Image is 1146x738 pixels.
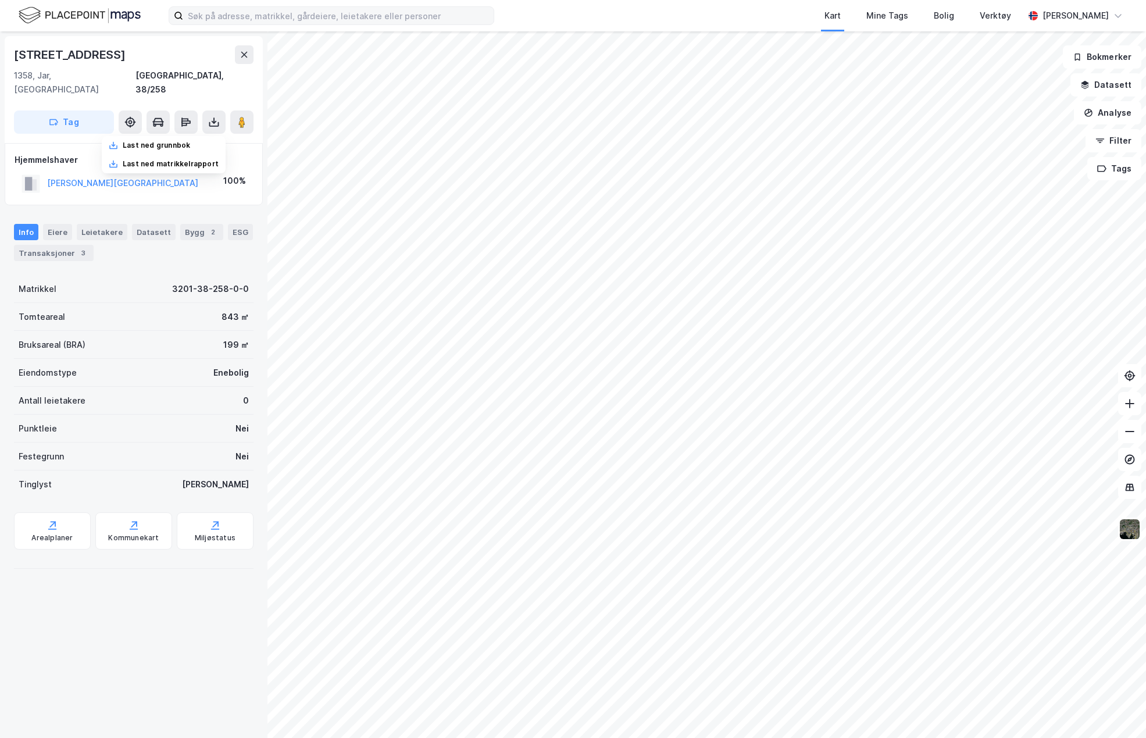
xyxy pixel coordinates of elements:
div: Bruksareal (BRA) [19,338,85,352]
button: Bokmerker [1063,45,1141,69]
div: Eiere [43,224,72,240]
div: Matrikkel [19,282,56,296]
button: Tag [14,110,114,134]
img: logo.f888ab2527a4732fd821a326f86c7f29.svg [19,5,141,26]
div: Eiendomstype [19,366,77,380]
div: [PERSON_NAME] [182,477,249,491]
div: Datasett [132,224,176,240]
div: Kontrollprogram for chat [1088,682,1146,738]
div: [STREET_ADDRESS] [14,45,128,64]
div: Verktøy [980,9,1011,23]
div: 2 [207,226,219,238]
div: Hjemmelshaver [15,153,253,167]
div: 199 ㎡ [223,338,249,352]
button: Tags [1087,157,1141,180]
div: Kart [824,9,841,23]
div: Last ned matrikkelrapport [123,159,219,169]
button: Datasett [1070,73,1141,97]
input: Søk på adresse, matrikkel, gårdeiere, leietakere eller personer [183,7,494,24]
div: Bolig [934,9,954,23]
div: 0 [243,394,249,408]
div: Antall leietakere [19,394,85,408]
div: Leietakere [77,224,127,240]
div: Tomteareal [19,310,65,324]
div: [PERSON_NAME] [1043,9,1109,23]
div: Transaksjoner [14,245,94,261]
div: Punktleie [19,422,57,436]
div: Miljøstatus [195,533,235,543]
div: Kommunekart [108,533,159,543]
div: Festegrunn [19,450,64,464]
img: 9k= [1119,518,1141,540]
div: ESG [228,224,253,240]
div: 1358, Jar, [GEOGRAPHIC_DATA] [14,69,135,97]
div: Arealplaner [31,533,73,543]
div: Last ned grunnbok [123,141,190,150]
button: Analyse [1074,101,1141,124]
div: Enebolig [213,366,249,380]
iframe: Chat Widget [1088,682,1146,738]
div: Mine Tags [866,9,908,23]
div: 3201-38-258-0-0 [172,282,249,296]
div: [GEOGRAPHIC_DATA], 38/258 [135,69,254,97]
div: Nei [235,450,249,464]
div: 100% [223,174,246,188]
div: Bygg [180,224,223,240]
button: Filter [1086,129,1141,152]
div: 843 ㎡ [222,310,249,324]
div: Nei [235,422,249,436]
div: Tinglyst [19,477,52,491]
div: Info [14,224,38,240]
div: 3 [77,247,89,259]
